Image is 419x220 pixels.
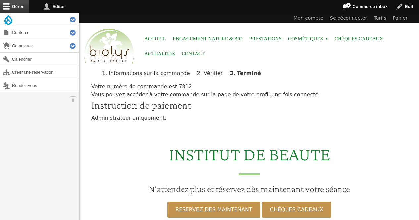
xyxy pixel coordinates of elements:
a: Contact [182,46,205,61]
header: Entête du site [79,13,419,69]
p: Administrateur uniquement. [91,114,407,122]
li: Informations sur la commande [102,70,195,76]
a: Panier [390,13,411,23]
a: Se déconnecter [327,13,371,23]
a: Tarifs [371,13,390,23]
a: CHÈQUES CADEAUX [262,202,331,218]
a: Prestations [249,31,282,46]
span: » [325,38,328,40]
h2: INSTITUT DE BEAUTE [83,143,415,175]
h3: N’attendez plus et réservez dès maintenant votre séance [83,183,415,195]
a: Chèques cadeaux [335,31,383,46]
li: Vérifier [197,70,228,76]
a: Mon compte [290,13,327,23]
a: Actualités [144,46,175,61]
a: Engagement Nature & Bio [173,31,243,46]
h2: Instruction de paiement [91,99,407,111]
button: Orientation horizontale [66,92,79,105]
img: Accueil [83,28,136,66]
a: Accueil [144,31,166,46]
a: RESERVEZ DES MAINTENANT [167,202,260,218]
div: Votre numéro de commande est 7812. Vous pouvez accéder à votre commande sur la page de votre prof... [91,83,407,122]
li: Terminé [230,70,266,76]
span: 1 [346,3,351,8]
span: Cosmétiques [288,31,328,46]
